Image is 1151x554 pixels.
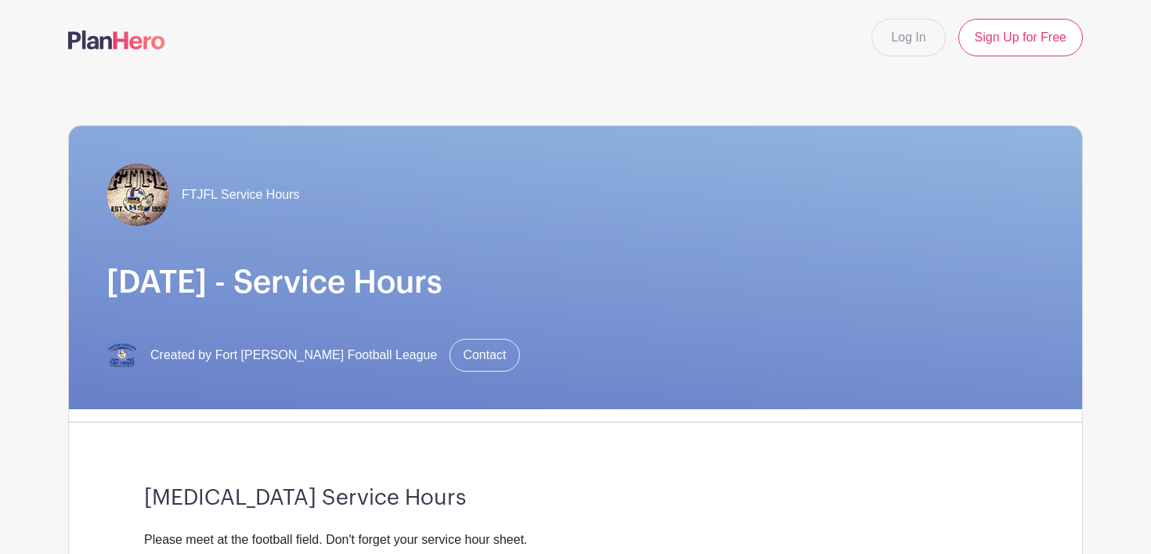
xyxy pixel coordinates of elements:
[150,346,437,365] span: Created by Fort [PERSON_NAME] Football League
[871,19,945,56] a: Log In
[144,485,1007,512] h3: [MEDICAL_DATA] Service Hours
[182,185,300,204] span: FTJFL Service Hours
[106,164,169,226] img: FTJFL%203.jpg
[68,31,165,49] img: logo-507f7623f17ff9eddc593b1ce0a138ce2505c220e1c5a4e2b4648c50719b7d32.svg
[958,19,1083,56] a: Sign Up for Free
[144,531,1007,549] div: Please meet at the football field. Don't forget your service hour sheet.
[106,264,1045,301] h1: [DATE] - Service Hours
[449,339,519,372] a: Contact
[106,340,138,371] img: 2.png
